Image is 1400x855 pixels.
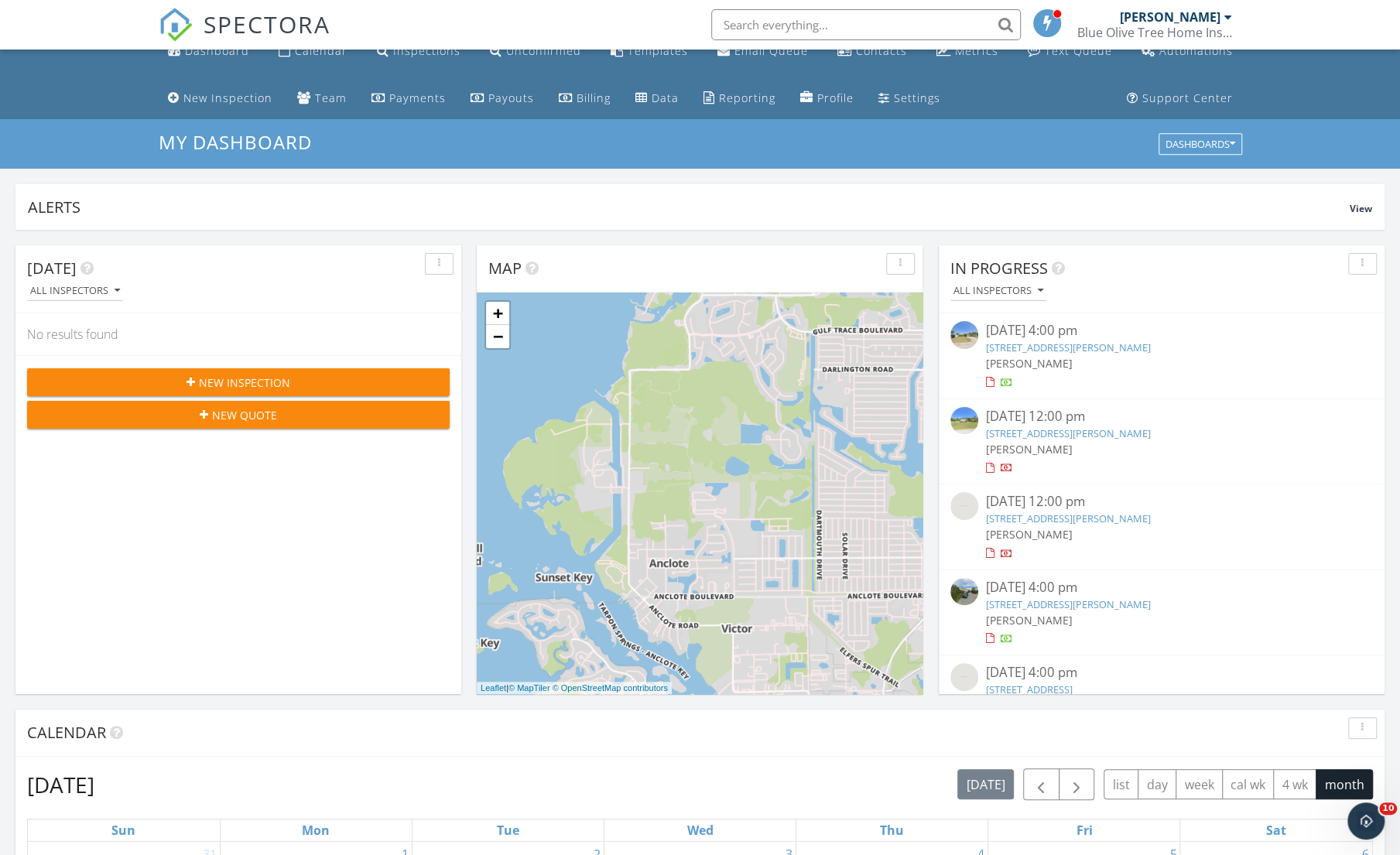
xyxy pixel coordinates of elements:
[986,527,1073,542] span: [PERSON_NAME]
[1073,819,1095,841] a: Friday
[506,43,581,58] div: Unconfirmed
[508,683,550,693] a: © MapTiler
[950,407,978,435] img: streetview
[1044,43,1111,58] div: Text Queue
[393,43,460,58] div: Inspections
[986,613,1073,628] span: [PERSON_NAME]
[477,682,672,695] div: |
[950,578,1373,647] a: [DATE] 4:00 pm [STREET_ADDRESS][PERSON_NAME] [PERSON_NAME]
[950,492,1373,561] a: [DATE] 12:00 pm [STREET_ADDRESS][PERSON_NAME] [PERSON_NAME]
[488,91,534,105] div: Payouts
[27,368,450,396] button: New Inspection
[1347,802,1385,840] iframe: Intercom live chat
[553,84,617,113] a: Billing
[486,325,509,348] a: Zoom out
[1222,769,1275,799] button: cal wk
[628,43,688,58] div: Templates
[986,492,1338,511] div: [DATE] 12:00 pm
[1316,769,1373,799] button: month
[986,597,1151,611] a: [STREET_ADDRESS][PERSON_NAME]
[481,683,506,693] a: Leaflet
[950,492,978,520] img: streetview
[1120,9,1220,25] div: [PERSON_NAME]
[986,356,1073,371] span: [PERSON_NAME]
[389,91,446,105] div: Payments
[488,258,522,279] span: Map
[683,819,716,841] a: Wednesday
[986,682,1073,696] a: [STREET_ADDRESS]
[27,258,77,279] span: [DATE]
[27,401,450,429] button: New Quote
[15,313,461,355] div: No results found
[986,340,1151,354] a: [STREET_ADDRESS][PERSON_NAME]
[291,84,353,113] a: Team
[950,407,1373,476] a: [DATE] 12:00 pm [STREET_ADDRESS][PERSON_NAME] [PERSON_NAME]
[953,286,1043,296] div: All Inspectors
[831,37,913,66] a: Contacts
[1023,768,1059,800] button: Previous month
[950,321,1373,390] a: [DATE] 4:00 pm [STREET_ADDRESS][PERSON_NAME] [PERSON_NAME]
[1077,25,1232,40] div: Blue Olive Tree Home Inspections LLC
[1166,139,1235,150] div: Dashboards
[183,91,272,105] div: New Inspection
[159,21,330,53] a: SPECTORA
[817,91,854,105] div: Profile
[1263,819,1289,841] a: Saturday
[1059,768,1095,800] button: Next month
[986,321,1338,340] div: [DATE] 4:00 pm
[950,663,978,691] img: streetview
[986,578,1338,597] div: [DATE] 4:00 pm
[719,91,775,105] div: Reporting
[30,286,120,296] div: All Inspectors
[299,819,333,841] a: Monday
[28,197,1350,217] div: Alerts
[365,84,452,113] a: Payments
[1135,37,1238,66] a: Automations (Basic)
[1379,802,1397,815] span: 10
[1142,91,1233,105] div: Support Center
[652,91,679,105] div: Data
[199,374,290,391] span: New Inspection
[894,91,940,105] div: Settings
[734,43,808,58] div: Email Queue
[315,91,347,105] div: Team
[1021,37,1118,66] a: Text Queue
[1159,134,1242,156] button: Dashboards
[494,819,522,841] a: Tuesday
[1159,43,1232,58] div: Automations
[1121,84,1239,113] a: Support Center
[162,84,279,113] a: New Inspection
[577,91,611,105] div: Billing
[794,84,860,113] a: Company Profile
[108,819,139,841] a: Sunday
[856,43,907,58] div: Contacts
[1176,769,1223,799] button: week
[204,8,330,40] span: SPECTORA
[950,321,978,349] img: streetview
[604,37,694,66] a: Templates
[159,8,193,42] img: The Best Home Inspection Software - Spectora
[212,407,277,423] span: New Quote
[553,683,668,693] a: © OpenStreetMap contributors
[486,302,509,325] a: Zoom in
[27,722,106,743] span: Calendar
[986,663,1338,682] div: [DATE] 4:00 pm
[1273,769,1316,799] button: 4 wk
[950,258,1048,279] span: In Progress
[711,37,814,66] a: Email Queue
[371,37,467,66] a: Inspections
[159,129,312,155] span: My Dashboard
[877,819,907,841] a: Thursday
[955,43,998,58] div: Metrics
[1350,202,1372,215] span: View
[27,281,123,302] button: All Inspectors
[1104,769,1138,799] button: list
[986,511,1151,525] a: [STREET_ADDRESS][PERSON_NAME]
[950,663,1373,732] a: [DATE] 4:00 pm [STREET_ADDRESS] [PERSON_NAME] Confirm
[986,407,1338,426] div: [DATE] 12:00 pm
[464,84,540,113] a: Payouts
[27,769,94,800] h2: [DATE]
[950,578,978,606] img: streetview
[957,769,1014,799] button: [DATE]
[629,84,685,113] a: Data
